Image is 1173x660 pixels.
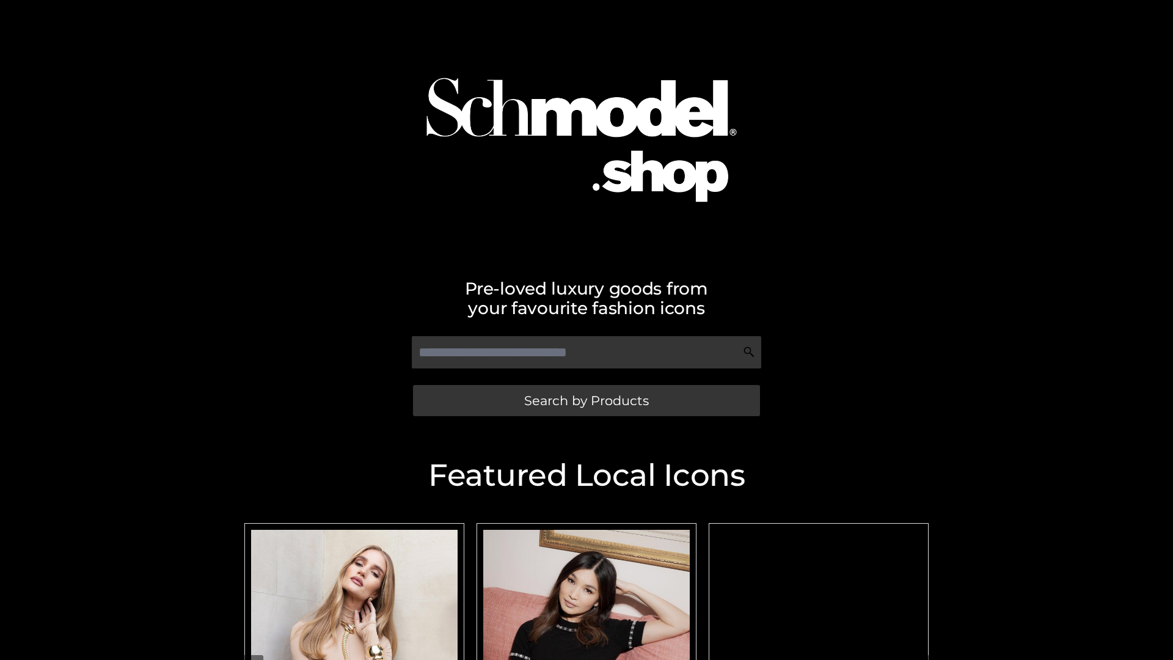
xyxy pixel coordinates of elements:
[238,460,935,491] h2: Featured Local Icons​
[413,385,760,416] a: Search by Products
[743,346,755,358] img: Search Icon
[238,279,935,318] h2: Pre-loved luxury goods from your favourite fashion icons
[524,394,649,407] span: Search by Products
